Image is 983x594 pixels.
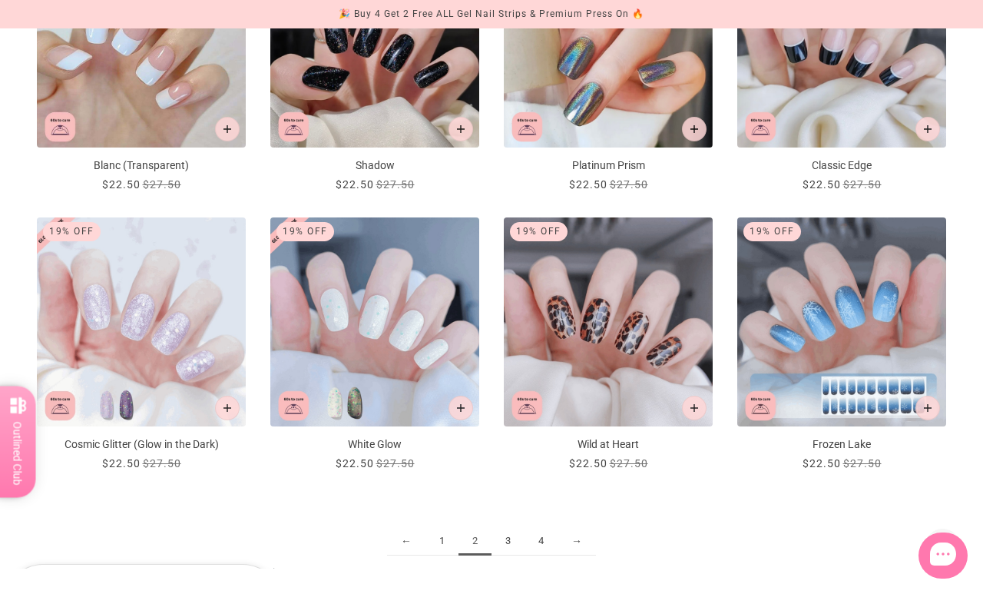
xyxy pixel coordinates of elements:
div: 19% Off [43,222,101,241]
a: Cosmic Glitter (Glow in the Dark) [37,217,246,472]
button: Add to cart [915,117,940,141]
span: $22.50 [102,457,141,470]
p: Cosmic Glitter (Glow in the Dark) [37,436,246,453]
span: $27.50 [376,178,415,191]
div: 19% Off [276,222,334,241]
button: Add to cart [215,117,240,141]
span: $22.50 [803,457,841,470]
img: Frozen Lake-Semi Cured Gel Strips-Outlined [737,217,946,426]
p: Wild at Heart [504,436,713,453]
span: $22.50 [569,178,607,191]
button: Add to cart [682,396,707,420]
span: $22.50 [569,457,607,470]
p: Frozen Lake [737,436,946,453]
a: ← [387,527,425,556]
p: Shadow [270,158,479,174]
a: 3 [491,527,525,556]
button: Add to cart [682,117,707,141]
p: White Glow [270,436,479,453]
button: Add to cart [448,117,473,141]
a: 4 [525,527,558,556]
span: $27.50 [843,178,882,191]
button: Add to cart [915,396,940,420]
span: $22.50 [803,178,841,191]
a: White Glow [270,217,479,472]
div: 19% Off [743,222,801,241]
p: Platinum Prism [504,158,713,174]
span: $22.50 [336,457,374,470]
p: Blanc (Transparent) [37,158,246,174]
a: → [558,527,596,556]
button: Add to cart [448,396,473,420]
span: $22.50 [336,178,374,191]
a: Wild at Heart [504,217,713,472]
span: $27.50 [376,457,415,470]
a: Frozen Lake [737,217,946,472]
button: Add to cart [215,396,240,420]
span: $27.50 [843,457,882,470]
a: 1 [425,527,458,556]
div: 19% Off [510,222,568,241]
span: $27.50 [143,178,181,191]
div: 🎉 Buy 4 Get 2 Free ALL Gel Nail Strips & Premium Press On 🔥 [339,6,644,22]
span: $27.50 [610,178,648,191]
p: Classic Edge [737,158,946,174]
span: $27.50 [143,457,181,470]
span: $22.50 [102,178,141,191]
span: 2 [458,527,491,556]
span: $27.50 [610,457,648,470]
